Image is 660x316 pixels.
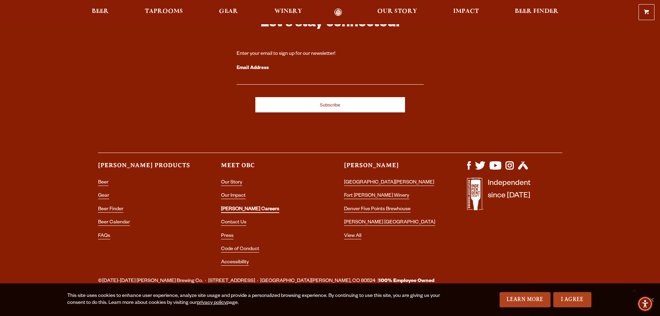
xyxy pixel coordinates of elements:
span: Beer [92,9,109,14]
h3: [PERSON_NAME] Products [98,161,193,176]
a: Visit us on Instagram [505,166,514,172]
strong: 100% Employee Owned [379,279,434,284]
div: Accessibility Menu [637,296,653,311]
a: Our Story [373,8,422,16]
input: Subscribe [255,97,405,112]
a: Odell Home [325,8,351,16]
a: Taprooms [140,8,187,16]
span: Taprooms [145,9,183,14]
a: Our Impact [221,193,246,199]
a: I Agree [553,292,591,307]
a: Our Story [221,180,242,186]
a: Code of Conduct [221,247,259,253]
a: Impact [449,8,483,16]
a: Winery [270,8,307,16]
h3: [PERSON_NAME] [344,161,439,176]
div: This site uses cookies to enhance user experience, analyze site usage and provide a personalized ... [67,293,442,307]
a: Beer Finder [510,8,563,16]
span: Winery [274,9,302,14]
a: Fort [PERSON_NAME] Winery [344,193,409,199]
a: [PERSON_NAME] [GEOGRAPHIC_DATA] [344,220,435,226]
label: Email Address [237,64,424,73]
a: Beer Calendar [98,220,130,226]
span: Gear [219,9,238,14]
a: Visit us on Facebook [467,166,471,172]
p: Independent since [DATE] [488,178,530,214]
a: Visit us on YouTube [490,166,501,172]
a: Learn More [500,292,551,307]
a: View All [344,233,361,239]
h3: Meet OBC [221,161,316,176]
a: Denver Five Points Brewhouse [344,207,411,213]
a: [PERSON_NAME] Careers [221,207,279,213]
div: Enter your email to sign up for our newsletter! [237,51,424,58]
span: Our Story [377,9,417,14]
a: Accessibility [221,260,249,266]
a: Beer [87,8,113,16]
a: Gear [214,8,243,16]
a: privacy policy [197,300,227,306]
a: Beer Finder [98,207,123,213]
a: Gear [98,193,109,199]
a: Scroll to top [625,281,643,299]
a: Press [221,233,234,239]
span: Beer Finder [515,9,558,14]
a: Visit us on X (formerly Twitter) [475,166,485,172]
a: [GEOGRAPHIC_DATA][PERSON_NAME] [344,180,434,186]
a: Visit us on Untappd [518,166,528,172]
a: FAQs [98,233,110,239]
span: ©[DATE]-[DATE] [PERSON_NAME] Brewing Co. · [STREET_ADDRESS] · [GEOGRAPHIC_DATA][PERSON_NAME], CO ... [98,277,434,286]
span: Impact [453,9,479,14]
a: Contact Us [221,220,246,226]
a: Beer [98,180,108,186]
